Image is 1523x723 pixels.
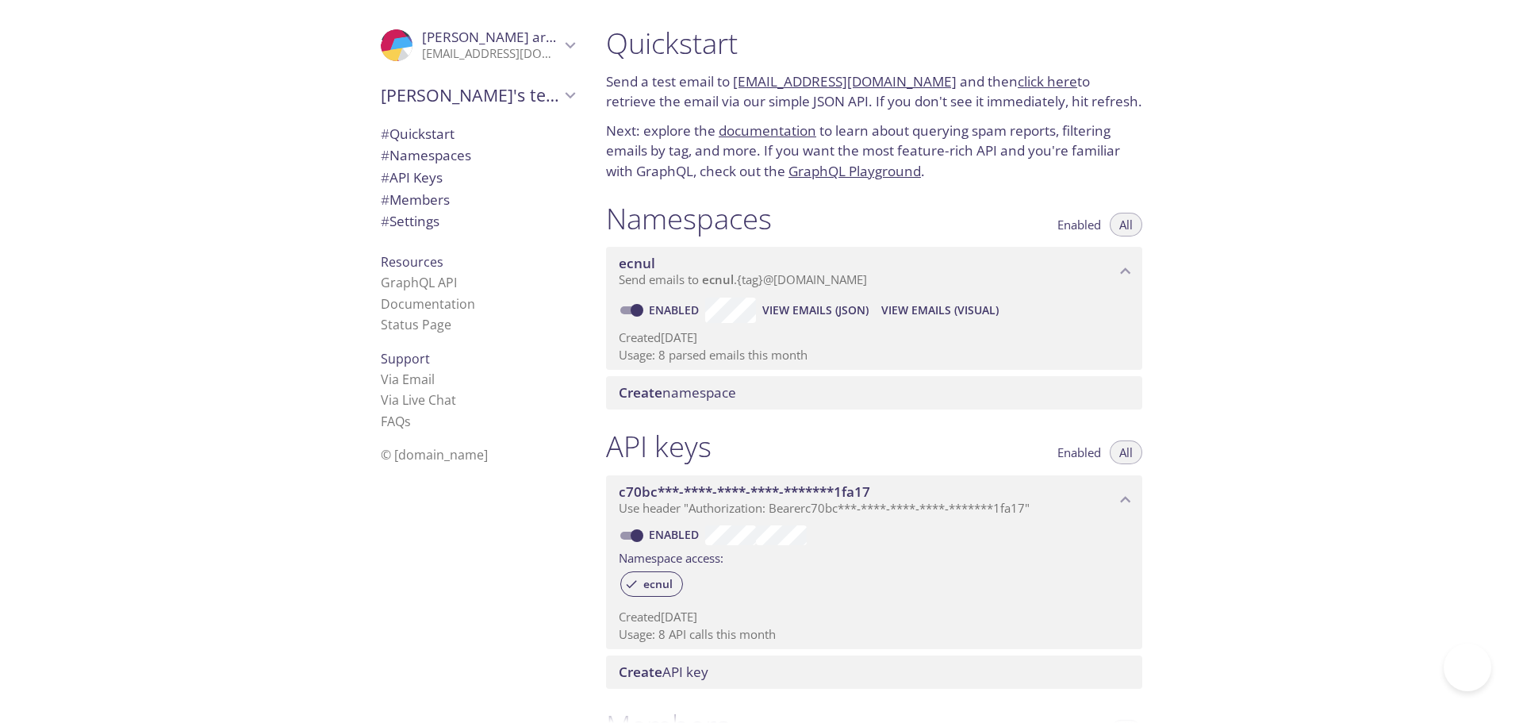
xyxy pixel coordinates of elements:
div: Quickstart [368,123,587,145]
div: ecnul [620,571,683,597]
button: All [1110,213,1142,237]
h1: API keys [606,429,712,464]
div: API Keys [368,167,587,189]
a: Status Page [381,316,451,333]
span: Support [381,350,430,367]
span: # [381,125,389,143]
span: View Emails (JSON) [762,301,869,320]
span: View Emails (Visual) [881,301,999,320]
span: API key [619,663,708,681]
span: ecnul [634,577,682,591]
span: [PERSON_NAME]'s team [381,84,560,106]
span: ecnul [619,254,655,272]
span: Create [619,383,662,402]
span: # [381,190,389,209]
a: documentation [719,121,816,140]
span: © [DOMAIN_NAME] [381,446,488,463]
p: Usage: 8 API calls this month [619,626,1130,643]
button: Enabled [1048,213,1111,237]
span: # [381,168,389,187]
button: All [1110,440,1142,464]
a: Documentation [381,295,475,313]
span: # [381,146,389,164]
span: s [405,413,411,430]
a: FAQ [381,413,411,430]
div: Namespaces [368,144,587,167]
button: View Emails (Visual) [875,298,1005,323]
span: API Keys [381,168,443,187]
h1: Namespaces [606,201,772,237]
a: [EMAIL_ADDRESS][DOMAIN_NAME] [733,72,957,90]
p: [EMAIL_ADDRESS][DOMAIN_NAME] [422,46,560,62]
p: Created [DATE] [619,609,1130,625]
a: click here [1018,72,1077,90]
div: Marcelo's team [368,75,587,116]
div: Create API Key [606,656,1142,689]
a: Via Email [381,371,435,388]
a: GraphQL Playground [788,162,921,180]
button: Enabled [1048,440,1111,464]
div: Members [368,189,587,211]
div: Team Settings [368,210,587,233]
span: [PERSON_NAME] aragao [422,28,577,46]
p: Usage: 8 parsed emails this month [619,347,1130,363]
p: Next: explore the to learn about querying spam reports, filtering emails by tag, and more. If you... [606,121,1142,182]
div: ecnul namespace [606,247,1142,296]
div: Marcelo aragao [368,19,587,71]
label: Namespace access: [619,545,723,568]
a: GraphQL API [381,274,457,291]
button: View Emails (JSON) [756,298,875,323]
p: Send a test email to and then to retrieve the email via our simple JSON API. If you don't see it ... [606,71,1142,112]
div: Create namespace [606,376,1142,410]
a: Via Live Chat [381,391,456,409]
p: Created [DATE] [619,329,1130,346]
span: Resources [381,253,443,271]
span: # [381,212,389,230]
span: Quickstart [381,125,455,143]
span: Namespaces [381,146,471,164]
iframe: Help Scout Beacon - Open [1444,644,1491,691]
span: Create [619,663,662,681]
span: Settings [381,212,439,230]
span: namespace [619,383,736,402]
span: Members [381,190,450,209]
span: Send emails to . {tag} @[DOMAIN_NAME] [619,271,867,287]
span: ecnul [702,271,734,287]
h1: Quickstart [606,25,1142,61]
a: Enabled [646,527,705,542]
a: Enabled [646,302,705,317]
